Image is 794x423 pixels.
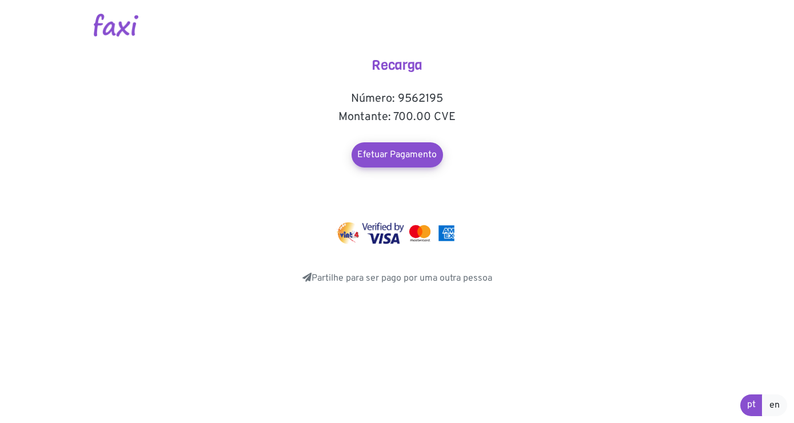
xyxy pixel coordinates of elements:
[337,222,360,244] img: vinti4
[362,222,405,244] img: visa
[283,57,512,74] h4: Recarga
[740,394,763,416] a: pt
[283,110,512,124] h5: Montante: 700.00 CVE
[436,222,457,244] img: mastercard
[352,142,443,167] a: Efetuar Pagamento
[283,92,512,106] h5: Número: 9562195
[302,273,492,284] a: Partilhe para ser pago por uma outra pessoa
[406,222,433,244] img: mastercard
[762,394,787,416] a: en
